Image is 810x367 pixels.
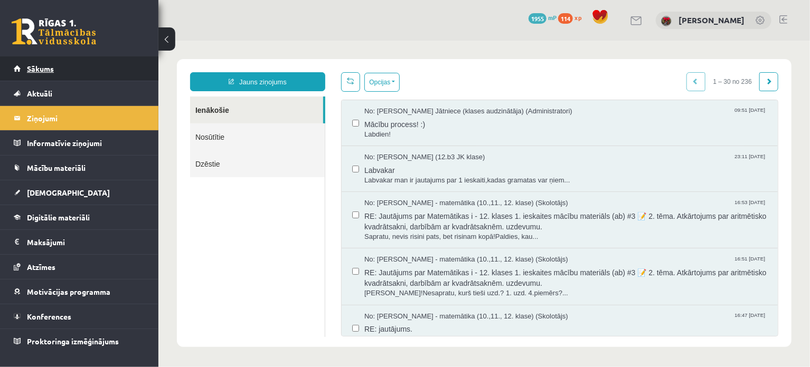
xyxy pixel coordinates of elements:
a: No: [PERSON_NAME] (12.b3 JK klase) 23:11 [DATE] Labvakar Labvakar man ir jautajums par 1 ieskaiti... [206,112,609,144]
legend: Ziņojumi [27,106,145,130]
a: [PERSON_NAME] [679,15,745,25]
span: Proktoringa izmēģinājums [27,336,119,346]
span: No: [PERSON_NAME] - matemātika (10.,11., 12. klase) (Skolotājs) [206,271,410,281]
a: Informatīvie ziņojumi [14,131,145,155]
a: No: [PERSON_NAME] - matemātika (10.,11., 12. klase) (Skolotājs) 16:47 [DATE] RE: jautājums. [PERS... [206,271,609,304]
span: No: [PERSON_NAME] (12.b3 JK klase) [206,112,326,122]
span: No: [PERSON_NAME] Jātniece (klases audzinātāja) (Administratori) [206,66,414,76]
span: Aktuāli [27,89,52,98]
a: Dzēstie [32,110,166,137]
a: Digitālie materiāli [14,205,145,229]
span: Labvakar [206,122,609,135]
a: Nosūtītie [32,83,166,110]
a: Proktoringa izmēģinājums [14,329,145,353]
span: 114 [558,13,573,24]
a: Ziņojumi [14,106,145,130]
legend: Informatīvie ziņojumi [27,131,145,155]
span: Sapratu, nevis risini pats, bet risinam kopā!Paldies, kau... [206,191,609,201]
legend: Maksājumi [27,230,145,254]
a: Maksājumi [14,230,145,254]
span: RE: Jautājums par Matemātikas i - 12. klases 1. ieskaites mācību materiāls (ab) #3 📝 2. tēma. Atk... [206,168,609,191]
span: 23:11 [DATE] [574,112,609,120]
span: Digitālie materiāli [27,213,90,222]
span: 16:51 [DATE] [574,214,609,222]
span: Atzīmes [27,262,55,272]
span: No: [PERSON_NAME] - matemātika (10.,11., 12. klase) (Skolotājs) [206,158,410,168]
span: mP [548,13,557,22]
span: Sākums [27,64,54,73]
span: [PERSON_NAME]!Nesapratu, kurš tieši uzd.? 1. uzd. 4.piemērs?... [206,248,609,258]
a: No: [PERSON_NAME] Jātniece (klases audzinātāja) (Administratori) 09:51 [DATE] Mācību process! :) ... [206,66,609,99]
span: RE: jautājums. [206,281,609,294]
a: Mācību materiāli [14,156,145,180]
a: Motivācijas programma [14,279,145,304]
span: 1955 [529,13,547,24]
a: Ienākošie [32,56,165,83]
span: No: [PERSON_NAME] - matemātika (10.,11., 12. klase) (Skolotājs) [206,214,410,224]
span: Mācību materiāli [27,163,86,172]
a: Jauns ziņojums [32,32,167,51]
button: Opcijas [206,32,241,51]
span: [PERSON_NAME]!Skat.pielikumā risinājumu, atbildi var pierakstīt ... [206,294,609,304]
span: [DEMOGRAPHIC_DATA] [27,188,110,197]
span: Motivācijas programma [27,287,110,296]
span: 1 – 30 no 236 [547,32,601,51]
a: Sākums [14,56,145,81]
span: xp [574,13,581,22]
a: [DEMOGRAPHIC_DATA] [14,180,145,205]
a: No: [PERSON_NAME] - matemātika (10.,11., 12. klase) (Skolotājs) 16:53 [DATE] RE: Jautājums par Ma... [206,158,609,201]
a: No: [PERSON_NAME] - matemātika (10.,11., 12. klase) (Skolotājs) 16:51 [DATE] RE: Jautājums par Ma... [206,214,609,257]
span: Labdien! [206,89,609,99]
img: Tīna Šneidere [661,16,672,26]
a: Rīgas 1. Tālmācības vidusskola [12,18,96,45]
a: Atzīmes [14,255,145,279]
span: Labvakar man ir jautajums par 1 ieskaiti,kadas gramatas var ņiem... [206,135,609,145]
span: 16:47 [DATE] [574,271,609,279]
span: 09:51 [DATE] [574,66,609,74]
a: 114 xp [558,13,587,22]
span: RE: Jautājums par Matemātikas i - 12. klases 1. ieskaites mācību materiāls (ab) #3 📝 2. tēma. Atk... [206,224,609,248]
span: 16:53 [DATE] [574,158,609,166]
a: 1955 mP [529,13,557,22]
a: Konferences [14,304,145,329]
span: Mācību process! :) [206,76,609,89]
span: Konferences [27,312,71,321]
a: Aktuāli [14,81,145,105]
